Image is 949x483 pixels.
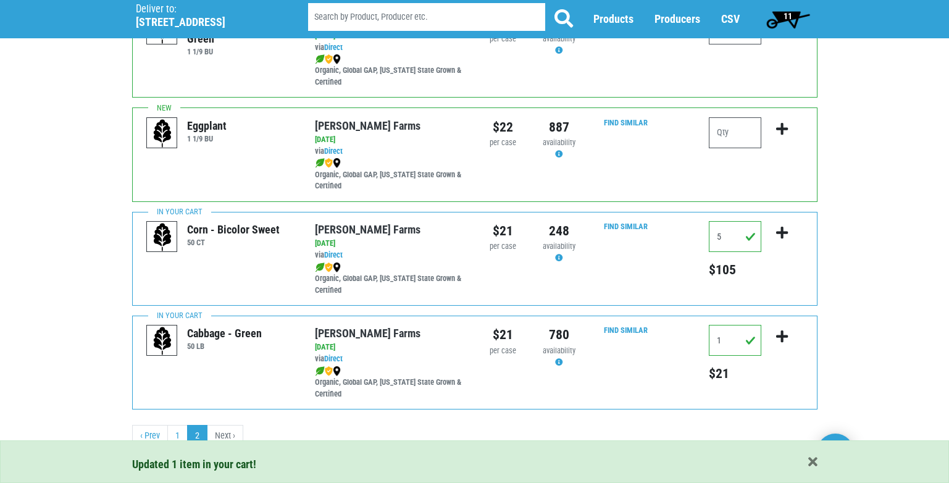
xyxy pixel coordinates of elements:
[709,117,761,148] input: Qty
[324,250,343,259] a: Direct
[484,137,522,149] div: per case
[543,34,575,43] span: availability
[315,158,325,168] img: leaf-e5c59151409436ccce96b2ca1b28e03c.png
[132,425,168,447] a: previous
[484,241,522,253] div: per case
[315,238,465,250] div: [DATE]
[324,146,343,156] a: Direct
[484,221,522,241] div: $21
[132,425,817,447] nav: pager
[543,346,575,355] span: availability
[315,119,420,132] a: [PERSON_NAME] Farms
[333,262,341,272] img: map_marker-0e94453035b3232a4d21701695807de9.png
[325,54,333,64] img: safety-e55c860ca8c00a9c171001a62a92dabd.png
[333,54,341,64] img: map_marker-0e94453035b3232a4d21701695807de9.png
[543,241,575,251] span: availability
[315,250,465,261] div: via
[709,325,761,356] input: Qty
[540,325,578,345] div: 780
[315,134,465,146] div: [DATE]
[136,3,277,15] p: Deliver to:
[315,366,325,376] img: leaf-e5c59151409436ccce96b2ca1b28e03c.png
[147,118,178,149] img: placeholder-variety-43d6402dacf2d531de610a020419775a.svg
[593,13,633,26] a: Products
[709,366,761,382] h5: Total price
[333,366,341,376] img: map_marker-0e94453035b3232a4d21701695807de9.png
[187,425,207,447] a: 2
[167,425,188,447] a: 1
[315,157,465,193] div: Organic, Global GAP, [US_STATE] State Grown & Certified
[315,262,325,272] img: leaf-e5c59151409436ccce96b2ca1b28e03c.png
[147,222,178,253] img: placeholder-variety-43d6402dacf2d531de610a020419775a.svg
[315,42,465,54] div: via
[484,345,522,357] div: per case
[187,47,296,56] h6: 1 1/9 BU
[325,158,333,168] img: safety-e55c860ca8c00a9c171001a62a92dabd.png
[709,221,761,252] input: Qty
[315,365,465,400] div: Organic, Global GAP, [US_STATE] State Grown & Certified
[484,33,522,45] div: per case
[604,118,648,127] a: Find Similar
[333,158,341,168] img: map_marker-0e94453035b3232a4d21701695807de9.png
[721,13,740,26] a: CSV
[315,327,420,340] a: [PERSON_NAME] Farms
[324,354,343,363] a: Direct
[315,342,465,353] div: [DATE]
[540,221,578,241] div: 248
[325,366,333,376] img: safety-e55c860ca8c00a9c171001a62a92dabd.png
[543,138,575,147] span: availability
[604,325,648,335] a: Find Similar
[147,325,178,356] img: placeholder-variety-43d6402dacf2d531de610a020419775a.svg
[187,117,227,134] div: Eggplant
[187,325,262,342] div: Cabbage - Green
[132,456,817,472] div: Updated 1 item in your cart!
[604,222,648,231] a: Find Similar
[761,7,816,31] a: 11
[325,262,333,272] img: safety-e55c860ca8c00a9c171001a62a92dabd.png
[540,117,578,137] div: 887
[654,13,700,26] a: Producers
[187,134,227,143] h6: 1 1/9 BU
[324,43,343,52] a: Direct
[709,262,761,278] h5: Total price
[315,146,465,157] div: via
[484,325,522,345] div: $21
[187,342,262,351] h6: 50 LB
[540,241,578,264] div: Availability may be subject to change.
[315,53,465,88] div: Organic, Global GAP, [US_STATE] State Grown & Certified
[315,261,465,296] div: Organic, Global GAP, [US_STATE] State Grown & Certified
[315,54,325,64] img: leaf-e5c59151409436ccce96b2ca1b28e03c.png
[136,15,277,29] h5: [STREET_ADDRESS]
[187,238,280,247] h6: 50 CT
[484,117,522,137] div: $22
[315,223,420,236] a: [PERSON_NAME] Farms
[315,353,465,365] div: via
[784,11,792,21] span: 11
[187,221,280,238] div: Corn - Bicolor Sweet
[308,4,545,31] input: Search by Product, Producer etc.
[540,345,578,369] div: Availability may be subject to change.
